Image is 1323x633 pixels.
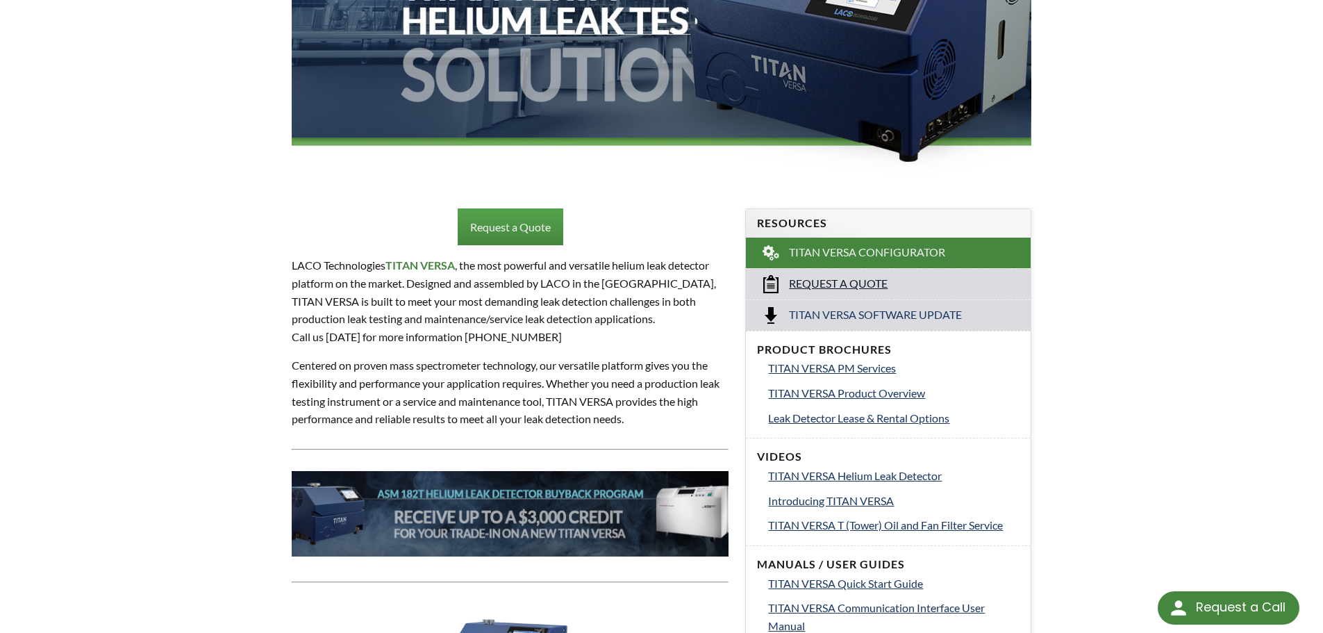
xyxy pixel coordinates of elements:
[292,471,729,557] img: 182T-Banner__LTS_.jpg
[768,361,896,375] span: TITAN VERSA PM Services
[768,518,1003,532] span: TITAN VERSA T (Tower) Oil and Fan Filter Service
[768,601,985,632] span: TITAN VERSA Communication Interface User Manual
[768,386,925,400] span: TITAN VERSA Product Overview
[292,256,729,345] p: LACO Technologies , the most powerful and versatile helium leak detector platform on the market. ...
[768,469,942,482] span: TITAN VERSA Helium Leak Detector
[789,277,888,291] span: Request a Quote
[768,577,923,590] span: TITAN VERSA Quick Start Guide
[1196,591,1285,623] div: Request a Call
[768,467,1020,485] a: TITAN VERSA Helium Leak Detector
[746,299,1031,331] a: Titan Versa Software Update
[385,258,455,272] strong: TITAN VERSA
[768,409,1020,427] a: Leak Detector Lease & Rental Options
[757,216,1020,231] h4: Resources
[757,343,1020,357] h4: Product Brochures
[789,245,945,260] span: TITAN VERSA Configurator
[768,516,1020,534] a: TITAN VERSA T (Tower) Oil and Fan Filter Service
[768,575,1020,593] a: TITAN VERSA Quick Start Guide
[768,359,1020,377] a: TITAN VERSA PM Services
[768,492,1020,510] a: Introducing TITAN VERSA
[757,557,1020,572] h4: Manuals / User Guides
[292,356,729,427] p: Centered on proven mass spectrometer technology, our versatile platform gives you the flexibility...
[746,268,1031,299] a: Request a Quote
[1158,591,1299,625] div: Request a Call
[789,308,962,322] span: Titan Versa Software Update
[768,411,949,425] span: Leak Detector Lease & Rental Options
[746,238,1031,268] a: TITAN VERSA Configurator
[1167,597,1190,619] img: round button
[757,450,1020,464] h4: Videos
[768,384,1020,402] a: TITAN VERSA Product Overview
[458,208,563,246] a: Request a Quote
[768,494,894,507] span: Introducing TITAN VERSA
